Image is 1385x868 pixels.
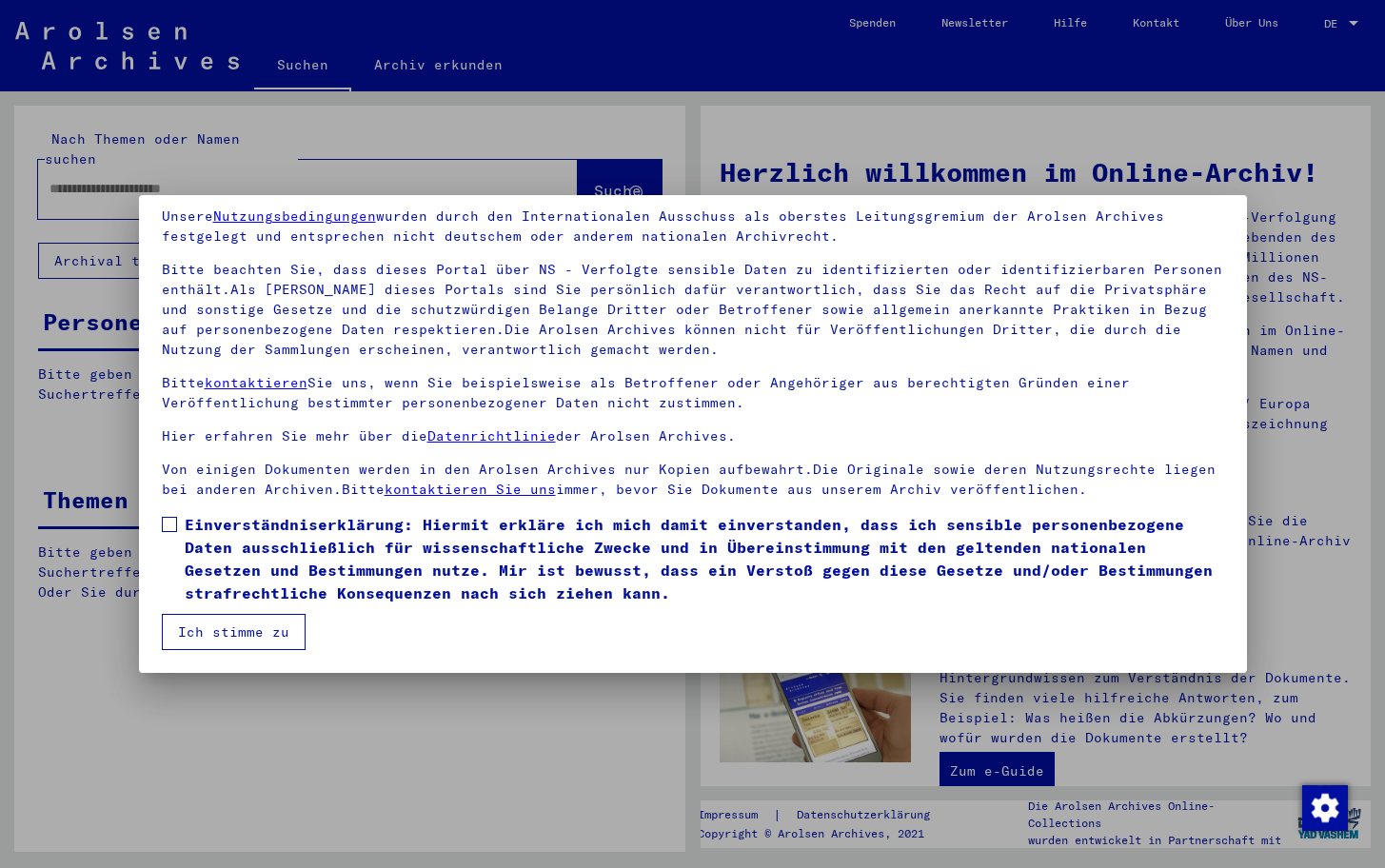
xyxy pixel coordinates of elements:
p: Hier erfahren Sie mehr über die der Arolsen Archives. [162,426,1224,446]
a: kontaktieren [205,374,307,391]
div: Zustimmung ändern [1301,784,1347,830]
a: kontaktieren Sie uns [385,481,556,498]
span: Einverständniserklärung: Hiermit erkläre ich mich damit einverstanden, dass ich sensible personen... [185,513,1224,604]
a: Datenrichtlinie [427,427,556,444]
button: Ich stimme zu [162,614,306,650]
p: Unsere wurden durch den Internationalen Ausschuss als oberstes Leitungsgremium der Arolsen Archiv... [162,207,1224,247]
img: Zustimmung ändern [1302,785,1348,831]
p: Von einigen Dokumenten werden in den Arolsen Archives nur Kopien aufbewahrt.Die Originale sowie d... [162,460,1224,500]
p: Bitte Sie uns, wenn Sie beispielsweise als Betroffener oder Angehöriger aus berechtigten Gründen ... [162,373,1224,413]
p: Bitte beachten Sie, dass dieses Portal über NS - Verfolgte sensible Daten zu identifizierten oder... [162,260,1224,360]
a: Nutzungsbedingungen [213,207,376,225]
